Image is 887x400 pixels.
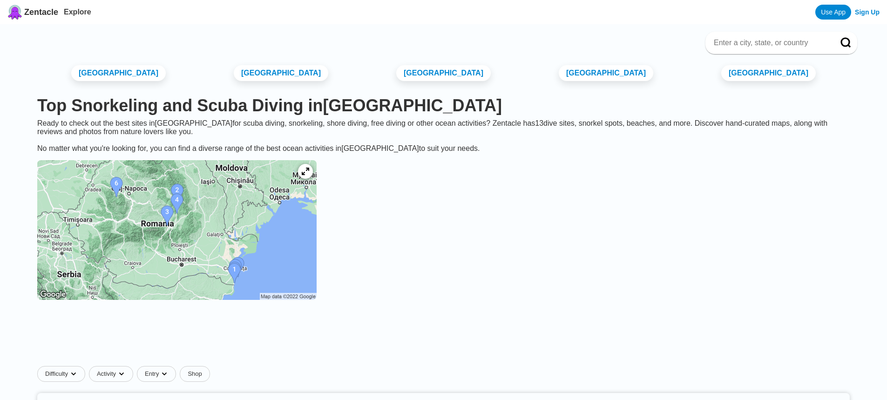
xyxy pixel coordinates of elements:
img: dropdown caret [70,370,77,378]
button: Entrydropdown caret [137,366,180,382]
a: [GEOGRAPHIC_DATA] [721,65,816,81]
a: Zentacle logoZentacle [7,5,58,20]
span: Difficulty [45,370,68,378]
button: Difficultydropdown caret [37,366,89,382]
a: [GEOGRAPHIC_DATA] [71,65,166,81]
div: Ready to check out the best sites in [GEOGRAPHIC_DATA] for scuba diving, snorkeling, shore diving... [30,119,857,153]
a: Shop [180,366,210,382]
span: Zentacle [24,7,58,17]
a: [GEOGRAPHIC_DATA] [559,65,653,81]
button: Activitydropdown caret [89,366,137,382]
span: Activity [97,370,116,378]
img: dropdown caret [118,370,125,378]
img: Romania dive site map [37,160,317,300]
a: Sign Up [855,8,880,16]
h1: Top Snorkeling and Scuba Diving in [GEOGRAPHIC_DATA] [37,96,850,115]
img: Zentacle logo [7,5,22,20]
a: Romania dive site map [30,153,324,309]
a: [GEOGRAPHIC_DATA] [234,65,328,81]
input: Enter a city, state, or country [713,38,827,47]
img: dropdown caret [161,370,168,378]
a: Explore [64,8,91,16]
a: [GEOGRAPHIC_DATA] [396,65,491,81]
span: Entry [145,370,159,378]
a: Use App [815,5,851,20]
